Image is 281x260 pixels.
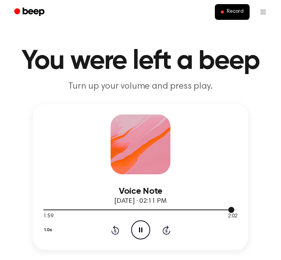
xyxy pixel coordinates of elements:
[9,81,272,92] p: Turn up your volume and press play.
[227,9,244,15] span: Record
[254,3,272,21] button: Open menu
[43,224,55,236] button: 1.0x
[43,212,53,220] span: 1:59
[43,186,238,196] h3: Voice Note
[9,48,272,75] h1: You were left a beep
[9,5,51,19] a: Beep
[114,198,167,205] span: [DATE] · 02:11 PM
[215,4,250,20] button: Record
[228,212,238,220] span: 2:02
